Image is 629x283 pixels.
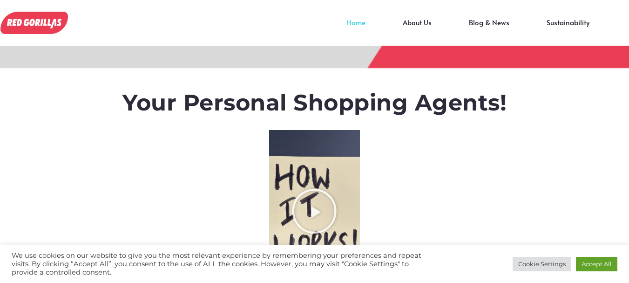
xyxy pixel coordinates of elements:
h1: Your Personal Shopping Agents! [61,90,568,117]
a: Home [328,22,384,36]
a: Accept All [576,257,617,271]
img: RedGorillas Shopping App! [0,12,68,34]
div: Play Video about RedGorillas How it Works [291,188,338,235]
div: We use cookies on our website to give you the most relevant experience by remembering your prefer... [12,251,436,276]
a: Cookie Settings [513,257,571,271]
a: Sustainability [528,22,608,36]
a: Blog & News [450,22,528,36]
a: About Us [384,22,450,36]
